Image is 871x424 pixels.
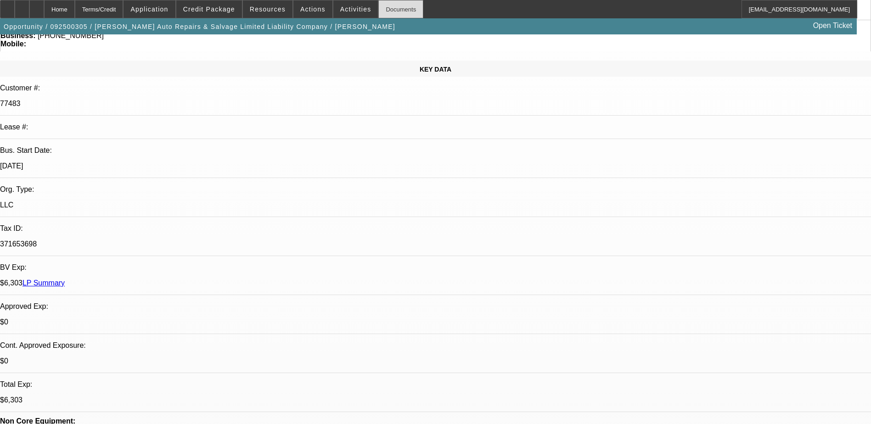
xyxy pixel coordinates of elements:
span: Credit Package [183,6,235,13]
span: Actions [300,6,326,13]
a: Open Ticket [809,18,856,33]
span: Application [130,6,168,13]
a: LP Summary [22,279,65,287]
span: Opportunity / 092500305 / [PERSON_NAME] Auto Repairs & Salvage Limited Liability Company / [PERSO... [4,23,395,30]
button: Activities [333,0,378,18]
button: Credit Package [176,0,242,18]
button: Resources [243,0,292,18]
button: Actions [293,0,332,18]
span: Resources [250,6,286,13]
span: Activities [340,6,371,13]
span: KEY DATA [420,66,451,73]
strong: Mobile: [0,40,26,48]
button: Application [124,0,175,18]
